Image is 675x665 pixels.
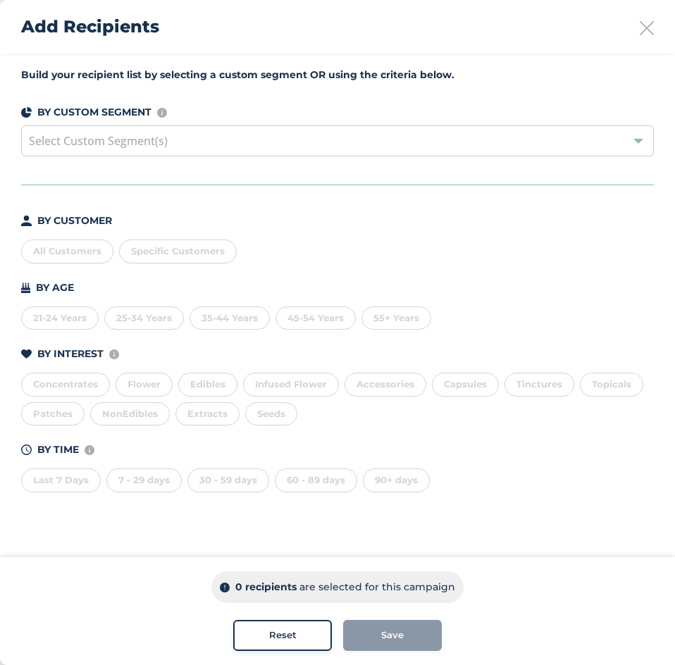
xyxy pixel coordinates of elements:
[504,373,574,397] div: Tinctures
[21,373,110,397] div: Concentrates
[131,245,225,256] span: Specific Customers
[299,580,455,595] p: are selected for this campaign
[363,468,430,492] div: 90+ days
[21,216,32,226] img: icon-person-dark-ced50e5f.svg
[235,580,297,595] p: 0 recipients
[269,628,297,642] span: Reset
[109,349,119,359] img: icon-info-236977d2.svg
[85,445,94,455] img: icon-info-236977d2.svg
[36,280,74,295] p: BY AGE
[21,240,113,263] div: All Customers
[361,306,431,330] div: 55+ Years
[275,468,357,492] div: 60 - 89 days
[245,402,297,426] div: Seeds
[116,373,173,397] div: Flower
[605,597,675,665] iframe: Chat Widget
[178,373,237,397] div: Edibles
[21,107,32,118] img: icon-segments-dark-074adb27.svg
[21,349,32,359] img: icon-heart-dark-29e6356f.svg
[233,620,332,651] button: Reset
[580,373,643,397] div: Topicals
[187,468,269,492] div: 30 - 59 days
[21,306,99,330] div: 21-24 Years
[37,347,104,361] p: BY INTEREST
[104,306,184,330] div: 25-34 Years
[37,213,112,228] p: BY CUSTOMER
[21,468,101,492] div: Last 7 Days
[243,373,339,397] div: Infused Flower
[190,306,270,330] div: 35-44 Years
[90,402,170,426] div: NonEdibles
[275,306,356,330] div: 45-54 Years
[21,68,654,82] label: Build your recipient list by selecting a custom segment OR using the criteria below.
[345,373,426,397] div: Accessories
[21,402,85,426] div: Patches
[21,445,32,455] img: icon-time-dark-e6b1183b.svg
[21,14,159,39] h2: Add Recipients
[21,282,30,293] img: icon-cake-93b2a7b5.svg
[29,133,168,149] span: Select Custom Segment(s)
[37,105,151,120] p: BY CUSTOM SEGMENT
[220,583,230,592] img: icon-info-dark-48f6c5f3.svg
[37,442,79,457] p: BY TIME
[157,108,167,118] img: icon-info-236977d2.svg
[175,402,240,426] div: Extracts
[432,373,499,397] div: Capsules
[106,468,182,492] div: 7 - 29 days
